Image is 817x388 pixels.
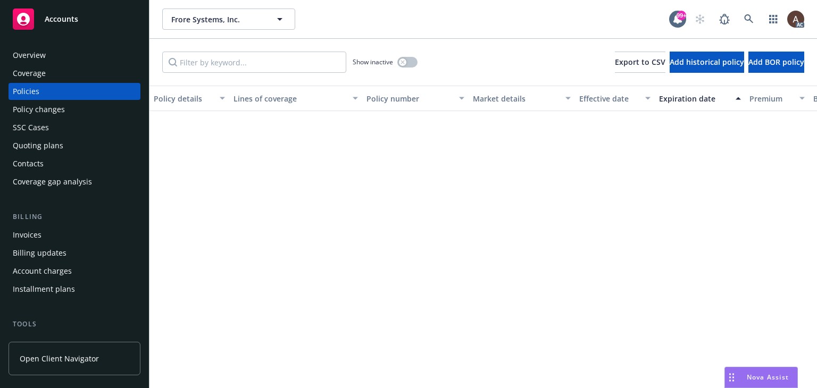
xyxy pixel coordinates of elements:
div: Contacts [13,155,44,172]
span: Accounts [45,15,78,23]
button: Effective date [575,86,655,111]
div: Premium [749,93,793,104]
button: Add historical policy [670,52,744,73]
a: Installment plans [9,281,140,298]
a: Coverage gap analysis [9,173,140,190]
div: Quoting plans [13,137,63,154]
a: Search [738,9,760,30]
span: Add historical policy [670,57,744,67]
button: Export to CSV [615,52,665,73]
div: Installment plans [13,281,75,298]
a: Account charges [9,263,140,280]
button: Policy details [149,86,229,111]
span: Add BOR policy [748,57,804,67]
div: Lines of coverage [234,93,346,104]
a: Contacts [9,155,140,172]
a: SSC Cases [9,119,140,136]
a: Overview [9,47,140,64]
div: Policy number [366,93,453,104]
div: Drag to move [725,367,738,387]
div: 99+ [677,11,686,20]
a: Switch app [763,9,784,30]
button: Frore Systems, Inc. [162,9,295,30]
a: Billing updates [9,244,140,262]
a: Report a Bug [714,9,735,30]
a: Policies [9,83,140,100]
a: Coverage [9,65,140,82]
button: Premium [745,86,809,111]
a: Invoices [9,226,140,243]
button: Expiration date [655,86,745,111]
span: Show inactive [353,57,393,66]
div: Tools [9,319,140,330]
span: Export to CSV [615,57,665,67]
div: Overview [13,47,46,64]
div: Account charges [13,263,72,280]
a: Start snowing [689,9,711,30]
span: Frore Systems, Inc. [171,14,263,25]
div: Coverage gap analysis [13,173,92,190]
button: Policy number [362,86,469,111]
button: Market details [469,86,575,111]
a: Accounts [9,4,140,34]
img: photo [787,11,804,28]
div: Effective date [579,93,639,104]
button: Lines of coverage [229,86,362,111]
div: Policy details [154,93,213,104]
button: Nova Assist [724,367,798,388]
div: Market details [473,93,559,104]
input: Filter by keyword... [162,52,346,73]
button: Add BOR policy [748,52,804,73]
div: Billing updates [13,244,66,262]
div: Billing [9,212,140,222]
div: Expiration date [659,93,729,104]
div: Policy changes [13,101,65,118]
div: Coverage [13,65,46,82]
span: Open Client Navigator [20,353,99,364]
a: Policy changes [9,101,140,118]
div: Policies [13,83,39,100]
a: Quoting plans [9,137,140,154]
div: SSC Cases [13,119,49,136]
span: Nova Assist [747,373,789,382]
div: Invoices [13,226,41,243]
